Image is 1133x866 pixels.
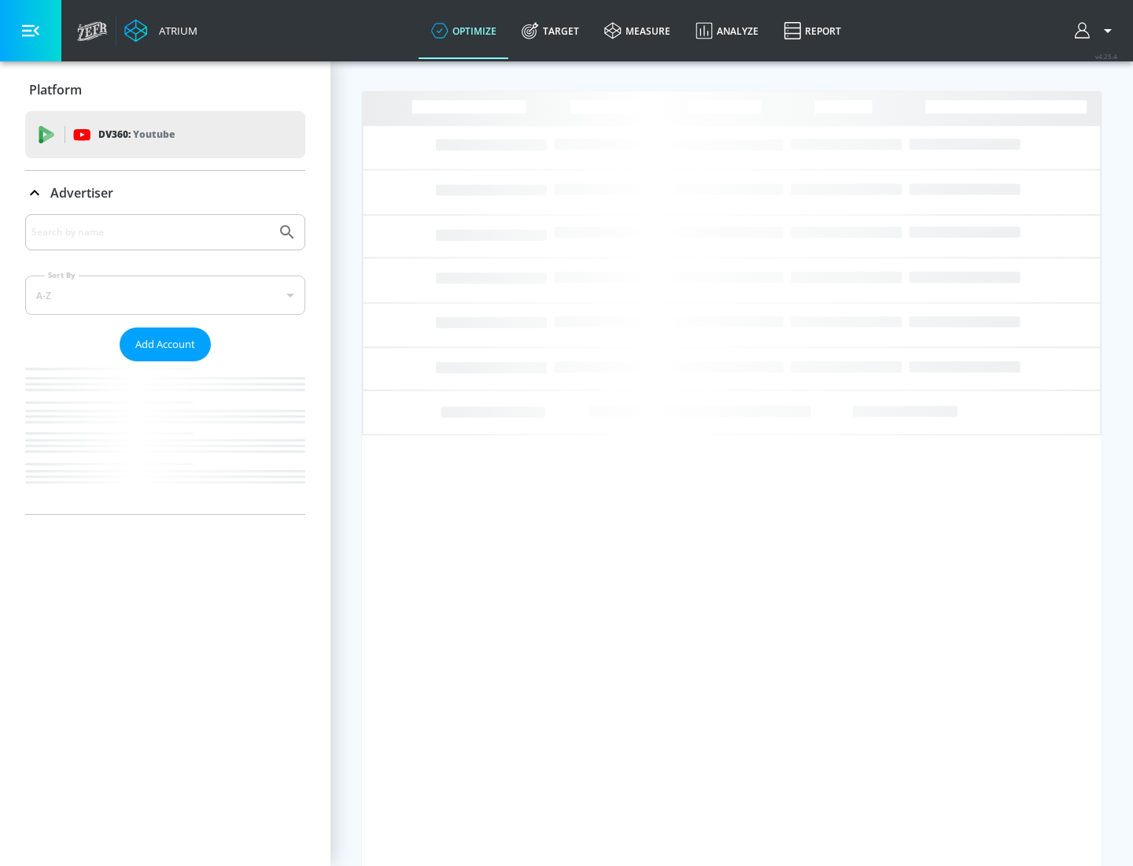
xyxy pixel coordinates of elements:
a: Target [509,2,592,59]
nav: list of Advertiser [25,361,305,514]
div: Platform [25,68,305,112]
a: optimize [419,2,509,59]
span: v 4.25.4 [1095,52,1117,61]
span: Add Account [135,335,195,353]
a: Report [771,2,854,59]
p: Advertiser [50,184,113,202]
div: Atrium [153,24,197,38]
p: Platform [29,81,82,98]
a: Atrium [124,19,197,43]
a: measure [592,2,683,59]
div: Advertiser [25,214,305,514]
p: Youtube [133,126,175,142]
div: Advertiser [25,171,305,215]
a: Analyze [683,2,771,59]
label: Sort By [45,270,79,280]
p: DV360: [98,126,175,143]
div: A-Z [25,276,305,315]
button: Add Account [120,328,211,361]
input: Search by name [31,222,270,242]
div: DV360: Youtube [25,111,305,158]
